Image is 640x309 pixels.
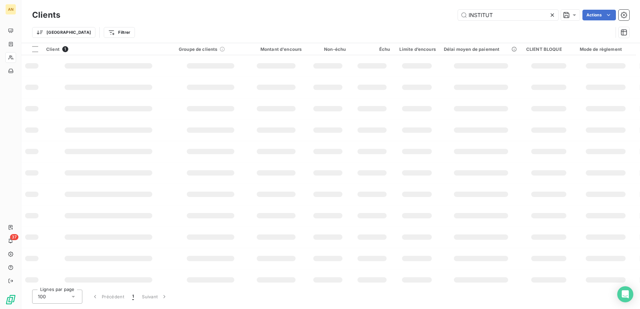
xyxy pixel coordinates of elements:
div: AN [5,4,16,15]
span: 100 [38,293,46,300]
div: Montant d'encours [250,46,302,52]
div: Open Intercom Messenger [617,286,633,302]
h3: Clients [32,9,60,21]
button: Filtrer [104,27,135,38]
span: Groupe de clients [179,46,218,52]
span: 1 [62,46,68,52]
button: Actions [582,10,616,20]
span: 37 [10,234,18,240]
span: Client [46,46,60,52]
div: Limite d’encours [398,46,436,52]
div: Non-échu [310,46,346,52]
div: Délai moyen de paiement [444,46,518,52]
div: Mode de règlement [580,46,632,52]
div: Échu [354,46,390,52]
button: [GEOGRAPHIC_DATA] [32,27,95,38]
button: Précédent [88,290,128,304]
button: 1 [128,290,138,304]
span: 1 [132,293,134,300]
img: Logo LeanPay [5,294,16,305]
button: Suivant [138,290,172,304]
div: CLIENT BLOQUE [526,46,572,52]
input: Rechercher [458,10,558,20]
